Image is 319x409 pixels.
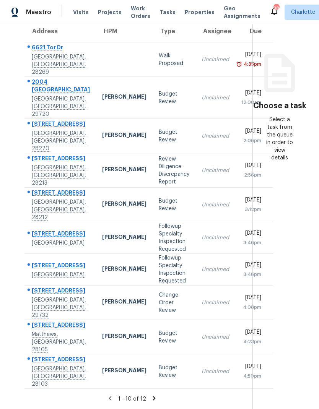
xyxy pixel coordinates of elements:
[241,196,261,206] div: [DATE]
[241,338,261,346] div: 4:23pm
[102,233,146,243] div: [PERSON_NAME]
[253,102,306,110] h3: Choose a task
[26,8,51,16] span: Maestro
[241,261,261,271] div: [DATE]
[159,329,189,345] div: Budget Review
[202,167,229,174] div: Unclaimed
[273,5,279,12] div: 38
[202,201,229,209] div: Unclaimed
[153,21,195,42] th: Type
[98,8,122,16] span: Projects
[241,89,261,99] div: [DATE]
[195,21,235,42] th: Assignee
[241,372,261,380] div: 4:50pm
[24,21,96,42] th: Address
[159,52,189,67] div: Walk Proposed
[291,8,315,16] span: Charlotte
[242,60,261,68] div: 4:35pm
[241,239,261,247] div: 3:46pm
[202,266,229,273] div: Unclaimed
[241,162,261,171] div: [DATE]
[159,10,176,15] span: Tasks
[236,60,242,68] img: Overdue Alarm Icon
[241,137,261,144] div: 2:06pm
[159,197,189,213] div: Budget Review
[202,132,229,140] div: Unclaimed
[241,271,261,278] div: 3:46pm
[159,128,189,144] div: Budget Review
[102,298,146,307] div: [PERSON_NAME]
[202,234,229,242] div: Unclaimed
[102,265,146,274] div: [PERSON_NAME]
[96,21,153,42] th: HPM
[102,367,146,376] div: [PERSON_NAME]
[241,304,261,311] div: 4:08pm
[266,116,293,162] div: Select a task from the queue in order to view details
[235,21,273,42] th: Due
[118,396,146,402] span: 1 - 10 of 12
[102,131,146,141] div: [PERSON_NAME]
[241,99,261,106] div: 12:00am
[241,294,261,304] div: [DATE]
[241,328,261,338] div: [DATE]
[102,93,146,102] div: [PERSON_NAME]
[202,94,229,102] div: Unclaimed
[202,299,229,307] div: Unclaimed
[241,51,261,60] div: [DATE]
[102,166,146,175] div: [PERSON_NAME]
[241,229,261,239] div: [DATE]
[241,171,261,179] div: 2:56pm
[102,200,146,209] div: [PERSON_NAME]
[159,155,189,186] div: Review Diligence Discrepancy Report
[224,5,260,20] span: Geo Assignments
[159,90,189,105] div: Budget Review
[185,8,215,16] span: Properties
[102,332,146,342] div: [PERSON_NAME]
[202,333,229,341] div: Unclaimed
[131,5,150,20] span: Work Orders
[241,206,261,213] div: 3:12pm
[73,8,89,16] span: Visits
[159,254,189,285] div: Followup Specialty Inspection Requested
[202,368,229,375] div: Unclaimed
[202,56,229,63] div: Unclaimed
[159,364,189,379] div: Budget Review
[241,363,261,372] div: [DATE]
[159,291,189,314] div: Change Order Review
[159,222,189,253] div: Followup Specialty Inspection Requested
[241,127,261,137] div: [DATE]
